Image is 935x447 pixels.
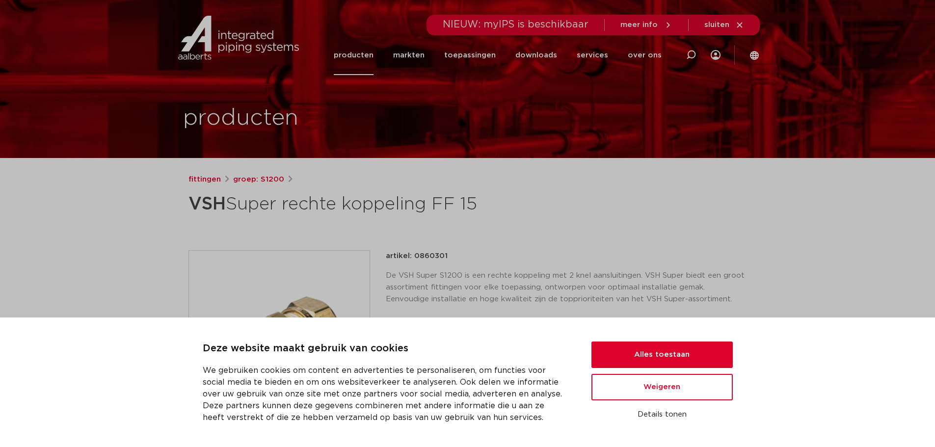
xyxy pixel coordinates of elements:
h1: producten [183,103,298,134]
a: downloads [515,35,557,75]
a: groep: S1200 [233,174,284,185]
a: markten [393,35,425,75]
p: Deze website maakt gebruik van cookies [203,341,568,357]
span: NIEUW: myIPS is beschikbaar [443,20,588,29]
a: toepassingen [444,35,496,75]
img: Product Image for VSH Super rechte koppeling FF 15 [189,251,370,431]
a: over ons [628,35,662,75]
p: De VSH Super S1200 is een rechte koppeling met 2 knel aansluitingen. VSH Super biedt een groot as... [386,270,747,305]
nav: Menu [334,35,662,75]
h1: Super rechte koppeling FF 15 [188,189,557,219]
a: fittingen [188,174,221,185]
span: meer info [620,21,658,28]
strong: VSH [188,195,226,213]
button: Details tonen [591,406,733,423]
p: We gebruiken cookies om content en advertenties te personaliseren, om functies voor social media ... [203,365,568,423]
span: sluiten [704,21,729,28]
button: Alles toestaan [591,342,733,368]
a: producten [334,35,374,75]
p: artikel: 0860301 [386,250,448,262]
a: sluiten [704,21,744,29]
li: meerdere buistypes op één fitting (koper, RVS & staalverzinkt buis) [394,316,747,332]
button: Weigeren [591,374,733,400]
a: services [577,35,608,75]
div: my IPS [711,35,721,75]
a: meer info [620,21,672,29]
